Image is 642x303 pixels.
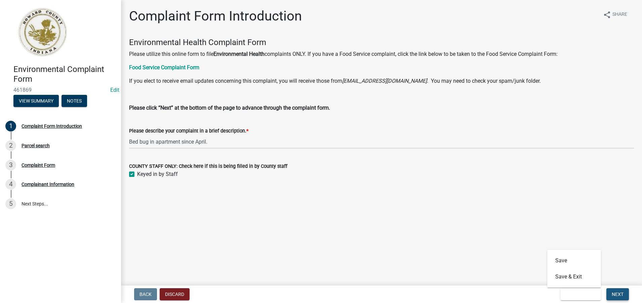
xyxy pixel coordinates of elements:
[129,64,199,71] a: Food Service Complaint Form
[13,7,71,58] img: Howard County, Indiana
[13,65,116,84] h4: Environmental Complaint Form
[129,50,634,58] p: Please utilize this online form to file complaints ONLY. If you have a Food Service complaint, cl...
[22,163,55,167] div: Complaint Form
[606,288,629,300] button: Next
[612,292,624,297] span: Next
[134,288,157,300] button: Back
[62,99,87,104] wm-modal-confirm: Notes
[547,269,601,285] button: Save & Exit
[213,51,265,57] strong: Environmental Health
[5,140,16,151] div: 2
[598,8,633,21] button: shareShare
[129,129,248,134] label: Please describe your complaint in a brief description.
[566,292,592,297] span: Save & Exit
[129,38,634,47] h4: Environmental Health Complaint Form
[129,105,330,111] strong: Please click “Next” at the bottom of the page to advance through the complaint form.
[22,124,82,128] div: Complaint Form Introduction
[5,121,16,131] div: 1
[22,182,74,187] div: Complainant Information
[13,95,59,107] button: View Summary
[110,87,119,93] wm-modal-confirm: Edit Application Number
[62,95,87,107] button: Notes
[13,99,59,104] wm-modal-confirm: Summary
[5,179,16,190] div: 4
[342,78,427,84] i: [EMAIL_ADDRESS][DOMAIN_NAME]
[603,11,611,19] i: share
[129,164,287,169] label: COUNTY STAFF ONLY: Check here if this is being filled in by County staff
[5,160,16,171] div: 3
[612,11,627,19] span: Share
[547,253,601,269] button: Save
[110,87,119,93] a: Edit
[129,77,634,85] p: If you elect to receive email updates concerning this complaint, you will receive those from . Yo...
[139,292,152,297] span: Back
[129,8,302,24] h1: Complaint Form Introduction
[137,170,178,178] label: Keyed in by Staff
[5,198,16,209] div: 5
[13,87,108,93] span: 461869
[547,250,601,288] div: Save & Exit
[560,288,601,300] button: Save & Exit
[22,143,50,148] div: Parcel search
[160,288,190,300] button: Discard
